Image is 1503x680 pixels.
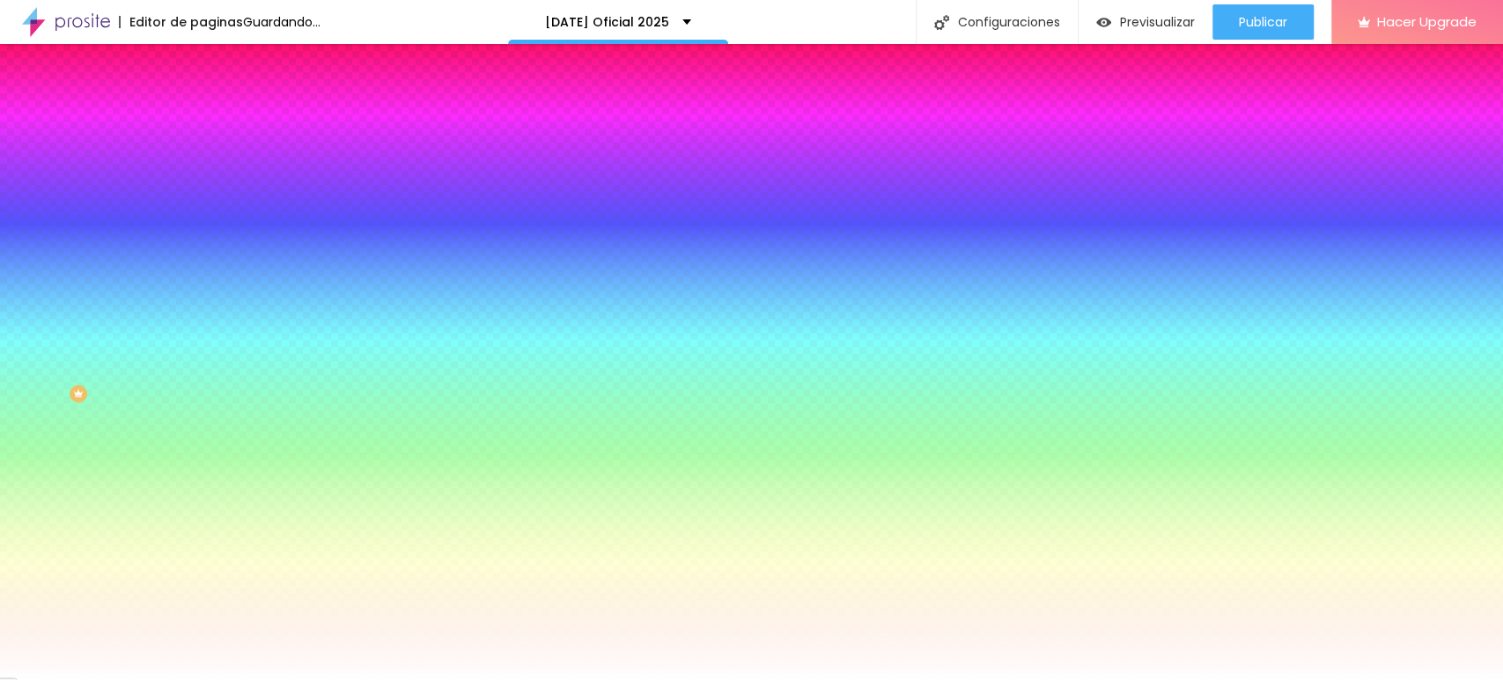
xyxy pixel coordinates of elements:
[1096,15,1111,30] img: view-1.svg
[545,16,669,28] p: [DATE] Oficial 2025
[1079,4,1212,40] button: Previsualizar
[934,15,949,30] img: Icone
[1212,4,1314,40] button: Publicar
[119,16,243,28] div: Editor de paginas
[1120,15,1195,29] span: Previsualizar
[1239,15,1287,29] span: Publicar
[1377,14,1477,29] span: Hacer Upgrade
[243,16,320,28] div: Guardando...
